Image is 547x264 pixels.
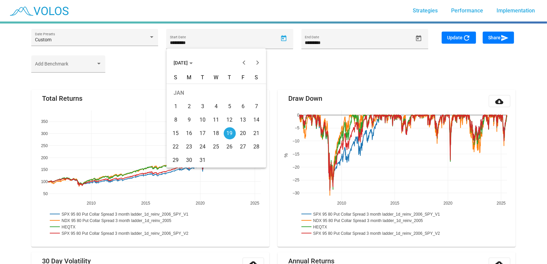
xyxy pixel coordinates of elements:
td: January 28, 2006 [250,140,263,153]
div: 18 [210,127,222,139]
td: January 15, 2006 [169,127,183,140]
td: January 17, 2006 [196,127,210,140]
div: 14 [251,114,263,126]
div: 19 [224,127,236,139]
div: 13 [237,114,249,126]
div: 6 [237,100,249,113]
th: Tuesday [196,74,210,84]
td: January 3, 2006 [196,100,210,113]
th: Monday [183,74,196,84]
td: January 31, 2006 [196,153,210,167]
td: January 10, 2006 [196,113,210,127]
td: January 13, 2006 [236,113,250,127]
div: 1 [170,100,182,113]
td: January 16, 2006 [183,127,196,140]
div: 4 [210,100,222,113]
td: January 19, 2006 [223,127,236,140]
td: January 22, 2006 [169,140,183,153]
div: 28 [251,141,263,153]
td: January 5, 2006 [223,100,236,113]
td: January 4, 2006 [210,100,223,113]
div: 26 [224,141,236,153]
th: Saturday [250,74,263,84]
div: 3 [197,100,209,113]
div: 9 [183,114,195,126]
div: 24 [197,141,209,153]
td: January 7, 2006 [250,100,263,113]
td: January 20, 2006 [236,127,250,140]
div: 31 [197,154,209,166]
div: 30 [183,154,195,166]
button: Previous month [237,56,251,70]
td: JAN [169,86,263,100]
td: January 2, 2006 [183,100,196,113]
td: January 9, 2006 [183,113,196,127]
td: January 21, 2006 [250,127,263,140]
th: Friday [236,74,250,84]
div: 12 [224,114,236,126]
div: 20 [237,127,249,139]
td: January 1, 2006 [169,100,183,113]
div: 15 [170,127,182,139]
td: January 12, 2006 [223,113,236,127]
div: 21 [251,127,263,139]
td: January 25, 2006 [210,140,223,153]
td: January 23, 2006 [183,140,196,153]
div: 11 [210,114,222,126]
td: January 8, 2006 [169,113,183,127]
td: January 14, 2006 [250,113,263,127]
button: Next month [251,56,264,70]
div: 8 [170,114,182,126]
th: Thursday [223,74,236,84]
td: January 27, 2006 [236,140,250,153]
div: 10 [197,114,209,126]
div: 17 [197,127,209,139]
div: 27 [237,141,249,153]
td: January 11, 2006 [210,113,223,127]
td: January 6, 2006 [236,100,250,113]
span: [DATE] [174,60,193,65]
div: 25 [210,141,222,153]
th: Sunday [169,74,183,84]
div: 29 [170,154,182,166]
div: 7 [251,100,263,113]
td: January 29, 2006 [169,153,183,167]
div: 22 [170,141,182,153]
td: January 24, 2006 [196,140,210,153]
td: January 26, 2006 [223,140,236,153]
button: Choose month and year [168,56,198,70]
td: January 30, 2006 [183,153,196,167]
td: January 18, 2006 [210,127,223,140]
div: 23 [183,141,195,153]
div: 2 [183,100,195,113]
div: 5 [224,100,236,113]
div: 16 [183,127,195,139]
th: Wednesday [210,74,223,84]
